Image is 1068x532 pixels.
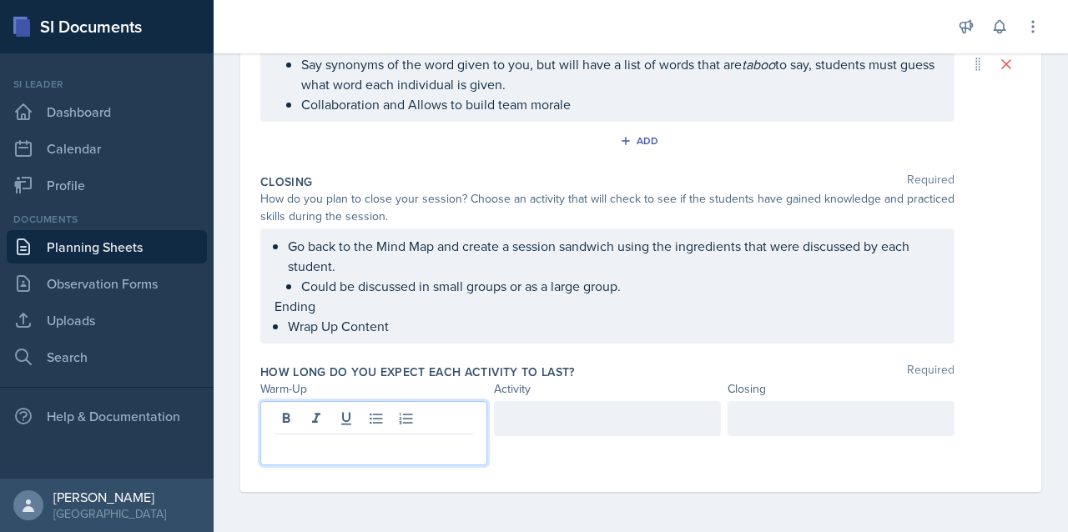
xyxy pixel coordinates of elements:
[260,173,312,190] label: Closing
[7,267,207,300] a: Observation Forms
[7,212,207,227] div: Documents
[7,304,207,337] a: Uploads
[53,505,166,522] div: [GEOGRAPHIC_DATA]
[260,190,955,225] div: How do you plan to close your session? Choose an activity that will check to see if the students ...
[907,364,955,380] span: Required
[907,173,955,190] span: Required
[7,168,207,202] a: Profile
[7,340,207,374] a: Search
[301,276,940,296] p: Could be discussed in small groups or as a large group.
[614,128,668,153] button: Add
[7,399,207,433] div: Help & Documentation
[623,134,659,148] div: Add
[260,380,487,398] div: Warm-Up
[494,380,721,398] div: Activity
[7,230,207,263] a: Planning Sheets
[742,55,775,73] em: taboo
[728,380,955,398] div: Closing
[260,364,575,380] label: How long do you expect each activity to last?
[7,95,207,128] a: Dashboard
[301,54,940,94] p: Say synonyms of the word given to you, but will have a list of words that are to say, students mu...
[288,236,940,276] p: Go back to the Mind Map and create a session sandwich using the ingredients that were discussed b...
[53,489,166,505] div: [PERSON_NAME]
[288,316,940,336] p: Wrap Up Content
[7,77,207,92] div: Si leader
[275,296,940,316] p: Ending
[301,94,940,114] p: Collaboration and Allows to build team morale
[7,132,207,165] a: Calendar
